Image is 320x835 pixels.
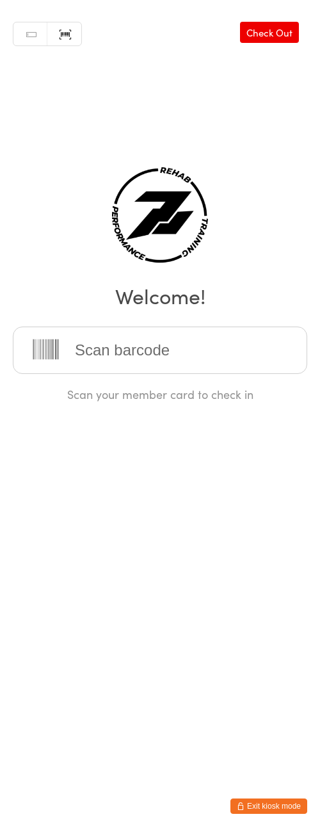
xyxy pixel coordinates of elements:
div: Scan your member card to check in [13,386,307,402]
img: ZNTH Rehab & Training Centre [112,167,208,263]
button: Exit kiosk mode [230,799,307,814]
a: Check Out [240,22,299,43]
input: Scan barcode [13,327,307,374]
h2: Welcome! [13,281,307,310]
